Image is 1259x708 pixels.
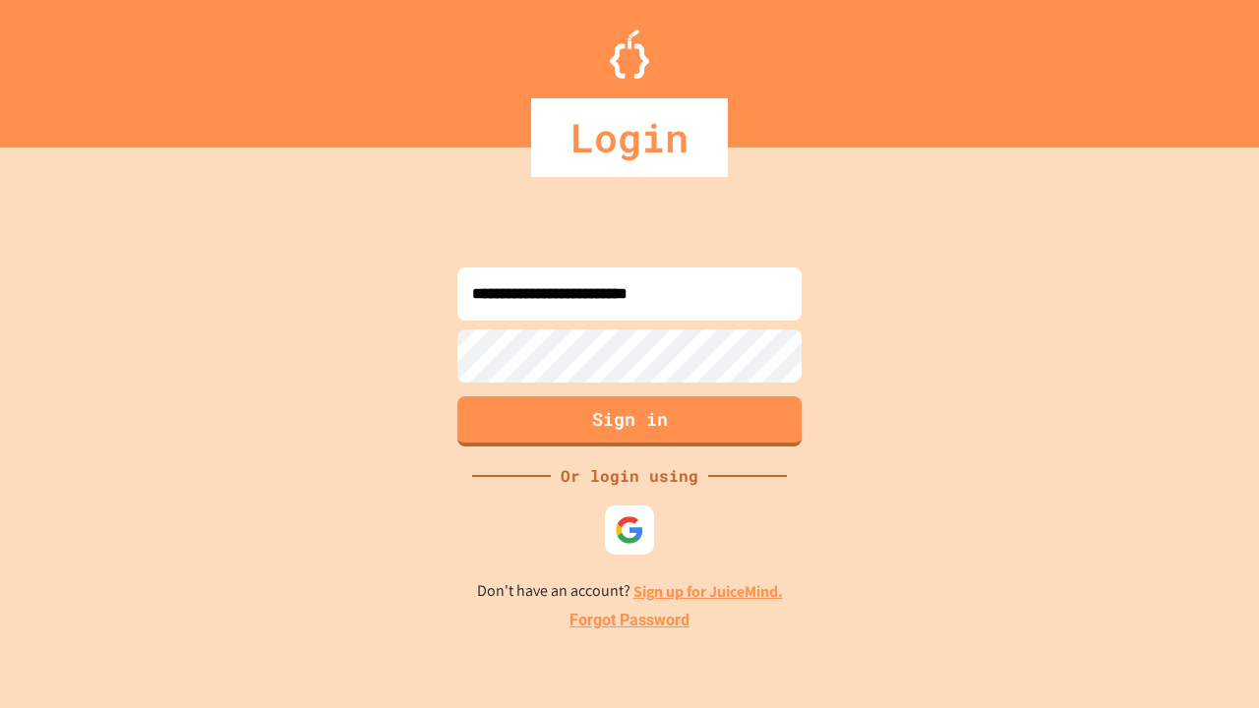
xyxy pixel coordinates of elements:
p: Don't have an account? [477,579,783,604]
img: Logo.svg [610,29,649,79]
div: Or login using [551,464,708,488]
button: Sign in [457,396,802,446]
div: Login [531,98,728,177]
img: google-icon.svg [615,515,644,545]
a: Sign up for JuiceMind. [633,581,783,602]
a: Forgot Password [570,609,689,632]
